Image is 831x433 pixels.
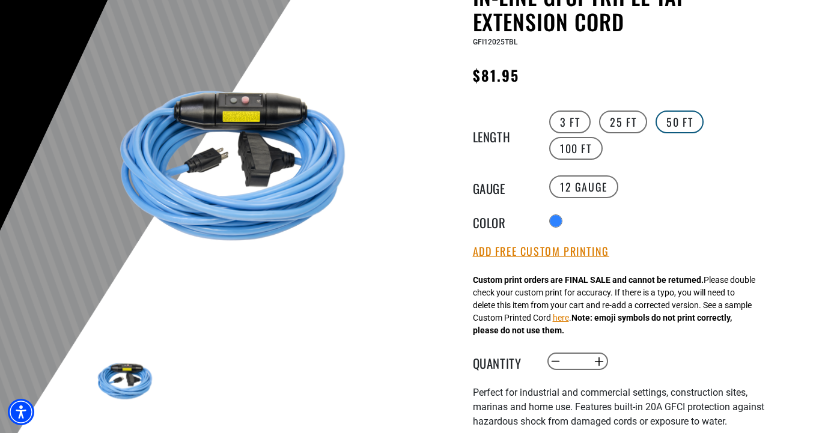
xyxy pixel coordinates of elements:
legend: Color [473,213,533,229]
button: here [553,312,569,324]
span: GFI12025TBL [473,38,517,46]
div: Accessibility Menu [8,399,34,425]
span: $81.95 [473,64,519,86]
span: Perfect for industrial and commercial settings, construction sites, marinas and home use. Feature... [473,387,764,427]
label: Quantity [473,354,533,369]
legend: Length [473,127,533,143]
img: Light Blue [91,14,380,304]
div: Please double check your custom print for accuracy. If there is a typo, you will need to delete t... [473,274,755,337]
img: Light Blue [91,345,160,414]
button: Add Free Custom Printing [473,245,609,258]
strong: Note: emoji symbols do not print correctly, please do not use them. [473,313,732,335]
strong: Custom print orders are FINAL SALE and cannot be returned. [473,275,704,285]
label: 12 Gauge [549,175,618,198]
legend: Gauge [473,179,533,195]
label: 100 FT [549,137,603,160]
label: 25 FT [599,111,647,133]
label: 3 FT [549,111,591,133]
label: 50 FT [656,111,704,133]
